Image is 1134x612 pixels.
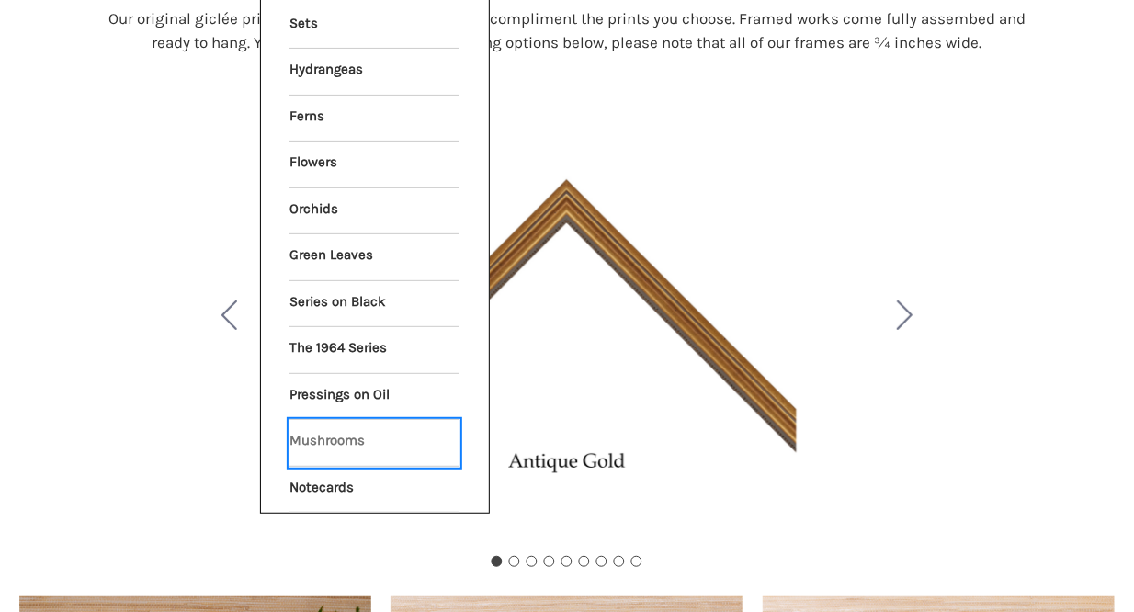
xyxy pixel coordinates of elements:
button: Go to slide 8 [614,556,625,567]
a: Ferns [289,96,459,142]
a: Notecards [289,467,459,513]
a: Green Leaves [289,234,459,280]
button: Go to slide 4 [544,556,555,567]
a: Pressings on Oil [289,374,459,420]
a: Sets [289,3,459,49]
button: Go to slide 7 [596,556,607,567]
button: Go to slide 9 [631,556,642,567]
a: Series on Black [289,281,459,327]
button: Go to slide 2 [881,239,929,393]
button: Go to slide 3 [527,556,538,567]
a: Hydrangeas [289,49,459,95]
a: Mushrooms [289,420,459,466]
p: Our original giclée prints can be framed in all sizes to compliment the prints you choose. Framed... [104,7,1029,54]
button: Go to slide 2 [509,556,520,567]
button: Go to slide 9 [205,239,253,393]
a: Orchids [289,188,459,234]
a: The 1964 Series [289,327,459,373]
a: Flowers [289,142,459,187]
button: Go to slide 1 [492,556,503,567]
button: Go to slide 5 [561,556,573,567]
button: Go to slide 6 [579,556,590,567]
